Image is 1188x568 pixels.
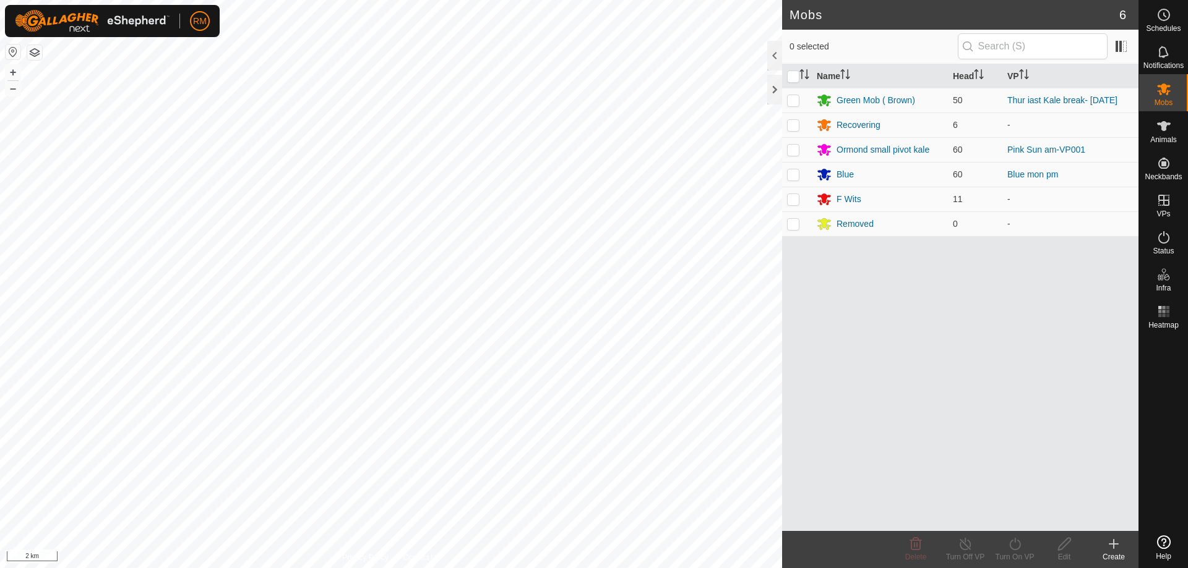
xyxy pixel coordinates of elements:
[953,219,958,229] span: 0
[1007,95,1117,105] a: Thur iast Kale break- [DATE]
[1002,112,1138,137] td: -
[790,7,1119,22] h2: Mobs
[1143,62,1184,69] span: Notifications
[1019,71,1029,81] p-sorticon: Activate to sort
[1089,551,1138,562] div: Create
[6,65,20,80] button: +
[799,71,809,81] p-sorticon: Activate to sort
[1156,553,1171,560] span: Help
[1039,551,1089,562] div: Edit
[1002,64,1138,88] th: VP
[1007,169,1058,179] a: Blue mon pm
[953,120,958,130] span: 6
[1150,136,1177,143] span: Animals
[990,551,1039,562] div: Turn On VP
[1148,321,1179,329] span: Heatmap
[837,218,874,231] div: Removed
[193,15,207,28] span: RM
[974,71,984,81] p-sorticon: Activate to sort
[6,81,20,96] button: –
[1119,6,1126,24] span: 6
[953,194,963,204] span: 11
[948,64,1002,88] th: Head
[1156,210,1170,218] span: VPs
[837,168,854,181] div: Blue
[812,64,948,88] th: Name
[1156,284,1171,292] span: Infra
[837,193,861,206] div: F Wits
[403,552,440,563] a: Contact Us
[1002,211,1138,236] td: -
[958,33,1108,59] input: Search (S)
[837,119,880,132] div: Recovering
[1139,530,1188,565] a: Help
[1002,187,1138,211] td: -
[837,94,915,107] div: Green Mob ( Brown)
[953,95,963,105] span: 50
[1146,25,1181,32] span: Schedules
[6,45,20,59] button: Reset Map
[837,143,929,156] div: Ormond small pivot kale
[342,552,389,563] a: Privacy Policy
[840,71,850,81] p-sorticon: Activate to sort
[1145,173,1182,180] span: Neckbands
[953,145,963,155] span: 60
[1153,247,1174,255] span: Status
[905,553,927,561] span: Delete
[1155,99,1173,106] span: Mobs
[27,45,42,60] button: Map Layers
[1007,145,1085,155] a: Pink Sun am-VP001
[953,169,963,179] span: 60
[790,40,958,53] span: 0 selected
[940,551,990,562] div: Turn Off VP
[15,10,170,32] img: Gallagher Logo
